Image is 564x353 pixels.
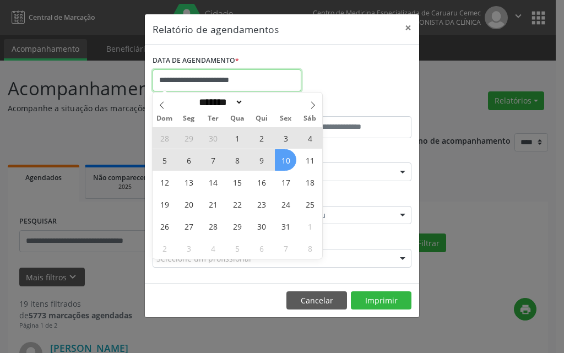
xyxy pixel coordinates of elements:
span: Qui [250,115,274,122]
span: Outubro 13, 2025 [178,171,199,193]
span: Novembro 3, 2025 [178,237,199,259]
span: Outubro 16, 2025 [251,171,272,193]
span: Setembro 29, 2025 [178,127,199,149]
label: DATA DE AGENDAMENTO [153,52,239,69]
span: Dom [153,115,177,122]
span: Novembro 6, 2025 [251,237,272,259]
span: Outubro 8, 2025 [226,149,248,171]
span: Novembro 1, 2025 [299,215,321,237]
span: Outubro 3, 2025 [275,127,296,149]
span: Outubro 19, 2025 [154,193,175,215]
span: Seg [177,115,201,122]
span: Sex [274,115,298,122]
span: Outubro 4, 2025 [299,127,321,149]
h5: Relatório de agendamentos [153,22,279,36]
span: Novembro 8, 2025 [299,237,321,259]
span: Outubro 29, 2025 [226,215,248,237]
button: Close [397,14,419,41]
select: Month [195,96,243,108]
span: Setembro 28, 2025 [154,127,175,149]
button: Cancelar [286,291,347,310]
span: Outubro 20, 2025 [178,193,199,215]
span: Outubro 18, 2025 [299,171,321,193]
span: Sáb [298,115,322,122]
span: Novembro 2, 2025 [154,237,175,259]
span: Outubro 5, 2025 [154,149,175,171]
span: Outubro 27, 2025 [178,215,199,237]
span: Novembro 7, 2025 [275,237,296,259]
span: Outubro 11, 2025 [299,149,321,171]
span: Outubro 6, 2025 [178,149,199,171]
span: Outubro 30, 2025 [251,215,272,237]
span: Qua [225,115,250,122]
span: Outubro 17, 2025 [275,171,296,193]
span: Outubro 22, 2025 [226,193,248,215]
span: Ter [201,115,225,122]
span: Outubro 15, 2025 [226,171,248,193]
span: Outubro 25, 2025 [299,193,321,215]
span: Outubro 26, 2025 [154,215,175,237]
span: Outubro 1, 2025 [226,127,248,149]
span: Outubro 10, 2025 [275,149,296,171]
span: Outubro 28, 2025 [202,215,224,237]
span: Outubro 14, 2025 [202,171,224,193]
span: Outubro 23, 2025 [251,193,272,215]
span: Novembro 4, 2025 [202,237,224,259]
span: Setembro 30, 2025 [202,127,224,149]
span: Outubro 31, 2025 [275,215,296,237]
span: Outubro 12, 2025 [154,171,175,193]
span: Outubro 2, 2025 [251,127,272,149]
span: Outubro 9, 2025 [251,149,272,171]
span: Outubro 7, 2025 [202,149,224,171]
span: Novembro 5, 2025 [226,237,248,259]
span: Outubro 21, 2025 [202,193,224,215]
button: Imprimir [351,291,411,310]
span: Outubro 24, 2025 [275,193,296,215]
label: ATÉ [285,99,411,116]
input: Year [243,96,280,108]
span: Selecione um profissional [156,253,251,264]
